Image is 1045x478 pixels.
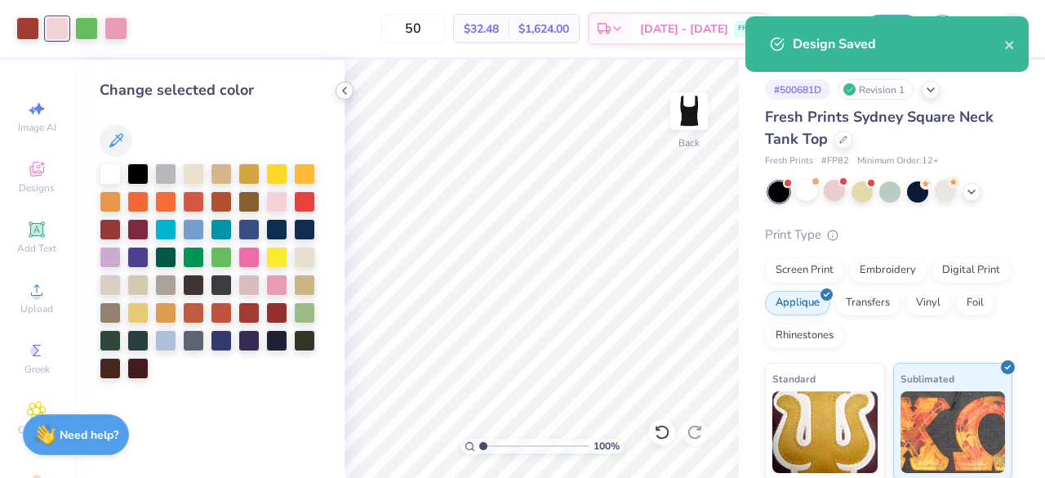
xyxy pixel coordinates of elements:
span: Add Text [17,242,56,255]
div: Applique [765,291,830,315]
span: Clipart & logos [8,423,65,449]
span: [DATE] - [DATE] [640,20,728,38]
img: Standard [772,391,878,473]
div: Vinyl [905,291,951,315]
div: Rhinestones [765,324,844,348]
span: # FP82 [821,154,849,168]
div: Foil [956,291,994,315]
input: – – [381,14,445,43]
img: Back [673,95,705,127]
span: $32.48 [464,20,499,38]
div: Back [678,136,700,150]
span: Image AI [18,121,56,134]
div: Change selected color [100,79,318,101]
span: Fresh Prints Sydney Square Neck Tank Top [765,107,994,149]
span: Greek [24,363,50,376]
div: Print Type [765,226,1012,244]
span: Sublimated [900,370,954,387]
strong: Need help? [60,427,118,443]
img: Sublimated [900,391,1006,473]
div: Digital Print [932,258,1011,283]
span: $1,624.00 [518,20,569,38]
span: Fresh Prints [765,154,813,168]
div: Design Saved [793,34,1004,54]
button: close [1004,34,1016,54]
span: 100 % [594,439,620,453]
input: Untitled Design [776,12,856,45]
div: Embroidery [849,258,927,283]
div: Revision 1 [838,79,914,100]
span: Minimum Order: 12 + [857,154,939,168]
div: Screen Print [765,258,844,283]
div: # 500681D [765,79,830,100]
span: Standard [772,370,816,387]
span: Designs [19,181,55,194]
span: FREE [738,23,755,34]
span: Upload [20,302,53,315]
div: Transfers [835,291,900,315]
